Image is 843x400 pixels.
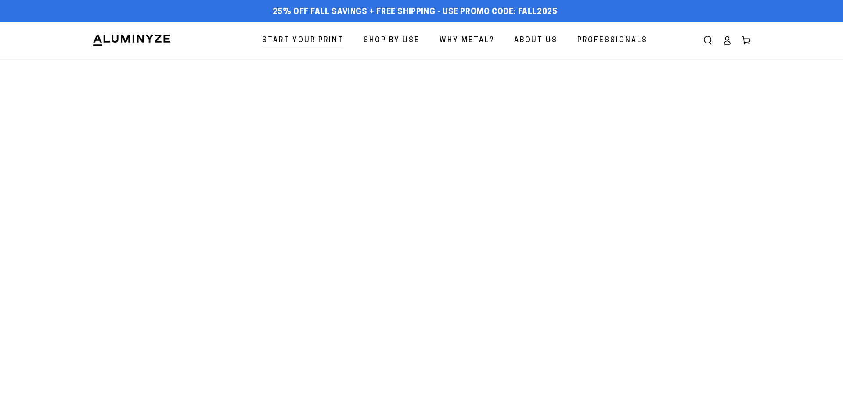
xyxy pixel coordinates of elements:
span: Start Your Print [262,34,344,47]
span: About Us [514,34,558,47]
span: Professionals [577,34,648,47]
span: 25% off FALL Savings + Free Shipping - Use Promo Code: FALL2025 [273,7,558,17]
a: Shop By Use [357,29,426,52]
span: Why Metal? [440,34,494,47]
img: Aluminyze [92,34,171,47]
a: Professionals [571,29,654,52]
a: Start Your Print [256,29,350,52]
a: About Us [508,29,564,52]
span: Shop By Use [364,34,420,47]
summary: Search our site [698,31,717,50]
a: Why Metal? [433,29,501,52]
